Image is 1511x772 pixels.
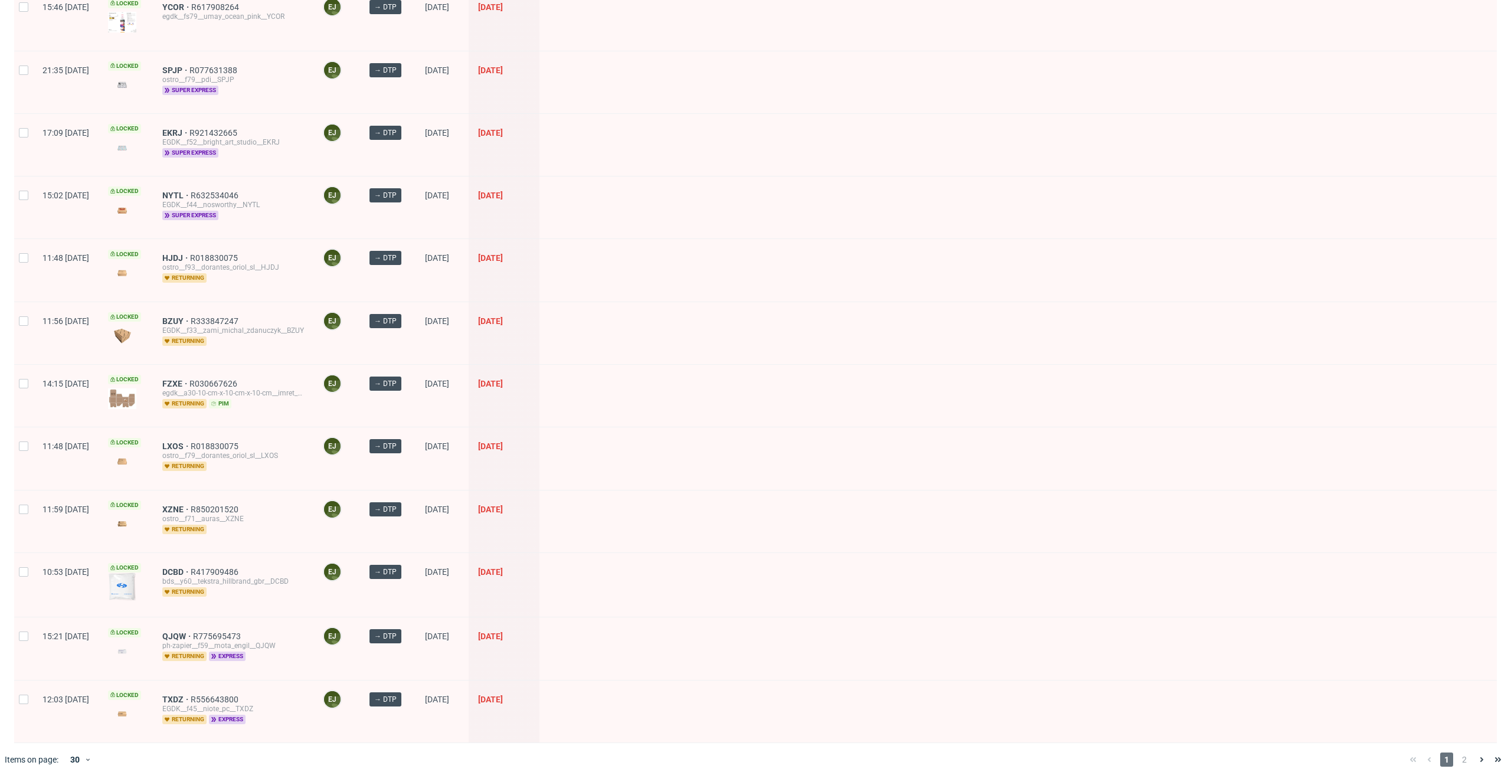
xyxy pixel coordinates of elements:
span: [DATE] [425,66,449,75]
div: ostro__f93__dorantes_oriol_sl__HJDJ [162,263,304,272]
span: SPJP [162,66,189,75]
span: 2 [1458,753,1471,767]
span: 12:03 [DATE] [42,695,89,704]
a: R775695473 [193,632,243,641]
figcaption: EJ [324,375,341,392]
div: EGDK__f44__nosworthy__NYTL [162,200,304,210]
span: [DATE] [478,191,503,200]
span: super express [162,86,218,95]
span: Locked [108,691,141,700]
span: Locked [108,61,141,71]
span: → DTP [374,65,397,76]
a: QJQW [162,632,193,641]
span: 11:56 [DATE] [42,316,89,326]
span: returning [162,336,207,346]
span: [DATE] [425,253,449,263]
span: 1 [1440,753,1453,767]
img: version_two_editor_design.png [108,573,136,601]
figcaption: EJ [324,501,341,518]
span: 11:48 [DATE] [42,441,89,451]
figcaption: EJ [324,250,341,266]
a: R632534046 [191,191,241,200]
span: 15:02 [DATE] [42,191,89,200]
span: [DATE] [478,2,503,12]
img: version_two_editor_design.png [108,12,136,32]
span: → DTP [374,441,397,452]
figcaption: EJ [324,62,341,78]
span: [DATE] [478,316,503,326]
a: R617908264 [191,2,241,12]
a: R077631388 [189,66,240,75]
span: → DTP [374,504,397,515]
div: 30 [63,751,84,768]
figcaption: EJ [324,691,341,708]
span: R018830075 [191,441,241,451]
span: 15:21 [DATE] [42,632,89,641]
span: [DATE] [478,695,503,704]
div: egdk__fs79__umay_ocean_pink__YCOR [162,12,304,21]
span: [DATE] [478,441,503,451]
span: 15:46 [DATE] [42,2,89,12]
span: returning [162,462,207,471]
img: version_two_editor_design.png [108,388,136,409]
span: 14:15 [DATE] [42,379,89,388]
a: LXOS [162,441,191,451]
span: → DTP [374,190,397,201]
img: version_two_editor_design [108,453,136,469]
a: R850201520 [191,505,241,514]
div: EGDK__f33__zami_michal_zdanuczyk__BZUY [162,326,304,335]
span: [DATE] [425,695,449,704]
span: [DATE] [478,632,503,641]
div: bds__y60__tekstra_hillbrand_gbr__DCBD [162,577,304,586]
a: DCBD [162,567,191,577]
span: [DATE] [425,567,449,577]
span: Locked [108,375,141,384]
span: 11:59 [DATE] [42,505,89,514]
span: → DTP [374,567,397,577]
span: 11:48 [DATE] [42,253,89,263]
span: Locked [108,438,141,447]
span: Locked [108,312,141,322]
span: [DATE] [425,2,449,12]
span: 17:09 [DATE] [42,128,89,138]
span: returning [162,587,207,597]
a: R333847247 [191,316,241,326]
span: express [209,715,246,724]
figcaption: EJ [324,438,341,454]
img: version_two_editor_design [108,706,136,722]
span: [DATE] [425,191,449,200]
span: [DATE] [425,505,449,514]
img: version_two_editor_design [108,265,136,281]
img: version_two_editor_design [108,643,136,659]
a: R921432665 [189,128,240,138]
span: [DATE] [425,128,449,138]
span: Locked [108,563,141,573]
span: R556643800 [191,695,241,704]
a: R417909486 [191,567,241,577]
a: TXDZ [162,695,191,704]
span: express [209,652,246,661]
span: [DATE] [478,253,503,263]
span: Items on page: [5,754,58,766]
span: [DATE] [478,379,503,388]
span: returning [162,273,207,283]
span: YCOR [162,2,191,12]
img: version_two_editor_design.png [108,516,136,532]
div: ostro__f71__auras__XZNE [162,514,304,524]
a: NYTL [162,191,191,200]
div: EGDK__f52__bright_art_studio__EKRJ [162,138,304,147]
a: EKRJ [162,128,189,138]
span: 10:53 [DATE] [42,567,89,577]
span: [DATE] [478,505,503,514]
span: [DATE] [478,66,503,75]
span: Locked [108,250,141,259]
